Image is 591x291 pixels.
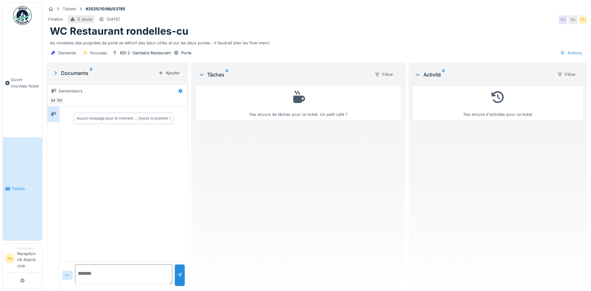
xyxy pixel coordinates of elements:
[181,50,191,56] div: Porte
[55,96,64,105] div: PD
[52,69,156,77] div: Documents
[3,137,42,240] a: Tickets
[579,15,587,24] div: PD
[11,77,40,89] span: Ouvrir nouveau ticket
[416,88,579,117] div: Pas encore d'activités pour ce ticket
[50,25,188,37] h1: WC Restaurant rondelles-cu
[78,16,92,22] div: 5 Jours
[120,50,171,56] div: RDI 2 -Sanitaire Restaurant
[156,69,182,77] div: Ajouter
[17,246,40,271] li: Reception rdi Aspria club
[17,246,40,251] div: Demandeur
[5,254,15,263] li: RA
[442,71,445,78] sup: 0
[77,116,170,121] div: Aucun message pour le moment … Soyez le premier !
[63,6,76,12] div: Tickets
[107,16,120,22] div: [DATE]
[49,96,58,105] div: RA
[3,28,42,137] a: Ouvrir nouveau ticket
[12,186,40,192] span: Tickets
[559,15,567,24] div: RA
[198,71,369,78] div: Tâches
[58,50,76,56] div: Demande
[59,88,83,94] div: Demandeurs
[48,16,63,22] div: Fixation
[50,37,584,46] div: les rondelles des poignées de porte se défont des deux côtés et sur les deux portes - il faudrait...
[569,15,577,24] div: RA
[557,48,585,57] div: Actions
[90,50,107,56] div: Nouveau
[83,6,128,12] strong: #2025/10/66/03785
[13,6,32,25] img: Badge_color-CXgf-gQk.svg
[90,69,93,77] sup: 0
[200,88,397,117] div: Pas encore de tâches pour ce ticket. Un petit café ?
[415,71,552,78] div: Activité
[372,70,396,79] div: Filtrer
[5,246,40,273] a: RA DemandeurReception rdi Aspria club
[555,70,579,79] div: Filtrer
[226,71,228,78] sup: 0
